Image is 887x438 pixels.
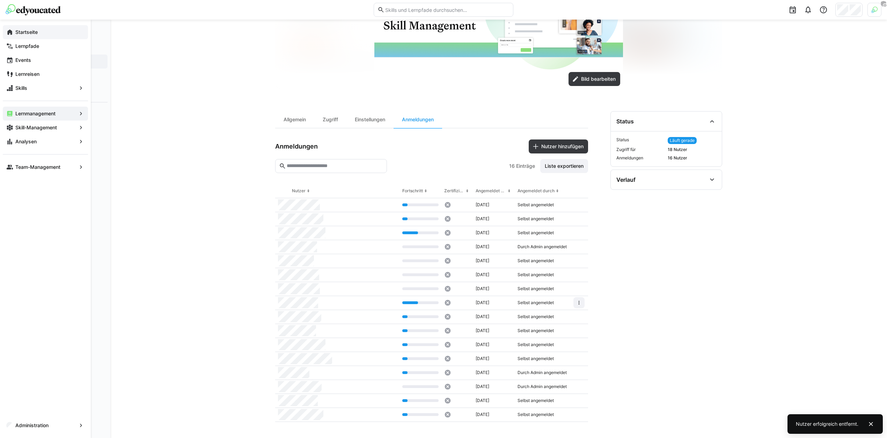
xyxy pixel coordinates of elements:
div: Fortschritt [402,188,423,194]
div: Zugriff [314,111,346,128]
div: Angemeldet am [476,188,506,194]
span: [DATE] [476,328,489,333]
span: Selbst angemeldet [518,286,554,292]
span: Selbst angemeldet [518,202,554,208]
span: Liste exportieren [544,163,585,170]
span: [DATE] [476,272,489,278]
span: [DATE] [476,356,489,361]
span: Bild bearbeiten [580,76,617,82]
div: Zertifiziert [444,188,464,194]
div: Anmeldungen [394,111,442,128]
span: Selbst angemeldet [518,398,554,403]
div: Nutzer erfolgreich entfernt. [796,421,858,428]
span: Einträge [516,163,535,170]
span: Selbst angemeldet [518,342,554,347]
span: Selbst angemeldet [518,272,554,278]
span: [DATE] [476,342,489,347]
span: Selbst angemeldet [518,216,554,222]
button: Nutzer hinzufügen [529,139,588,153]
span: Läuft gerade [670,138,695,143]
span: [DATE] [476,216,489,222]
span: Selbst angemeldet [518,356,554,361]
span: [DATE] [476,202,489,208]
span: [DATE] [476,384,489,389]
span: 16 [509,163,515,170]
span: [DATE] [476,398,489,403]
span: Selbst angemeldet [518,230,554,236]
div: Status [616,118,634,125]
span: Durch Admin angemeldet [518,244,567,250]
span: 18 Nutzer [668,147,716,152]
input: Skills und Lernpfade durchsuchen… [384,7,510,13]
div: Angemeldet durch [518,188,555,194]
span: [DATE] [476,412,489,417]
span: [DATE] [476,314,489,319]
span: Selbst angemeldet [518,412,554,417]
div: Allgemein [275,111,314,128]
span: [DATE] [476,258,489,264]
span: Selbst angemeldet [518,258,554,264]
span: Durch Admin angemeldet [518,370,567,375]
span: [DATE] [476,286,489,292]
div: Nutzer [292,188,306,194]
div: Verlauf [616,176,636,183]
span: Selbst angemeldet [518,300,554,306]
span: 16 Nutzer [668,155,716,161]
span: Status [616,137,665,144]
span: [DATE] [476,244,489,250]
span: [DATE] [476,230,489,236]
span: Nutzer hinzufügen [540,143,585,150]
button: Liste exportieren [540,159,588,173]
span: Selbst angemeldet [518,314,554,319]
h3: Anmeldungen [275,143,318,150]
span: Anmeldungen [616,155,665,161]
span: [DATE] [476,300,489,306]
button: Bild bearbeiten [569,72,620,86]
span: [DATE] [476,370,489,375]
span: Durch Admin angemeldet [518,384,567,389]
span: Selbst angemeldet [518,328,554,333]
div: Einstellungen [346,111,394,128]
span: Zugriff für [616,147,665,152]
